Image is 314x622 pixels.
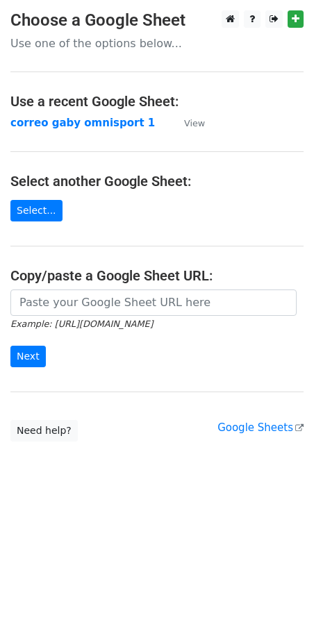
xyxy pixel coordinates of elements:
small: View [184,118,205,128]
a: Need help? [10,420,78,442]
input: Paste your Google Sheet URL here [10,289,297,316]
h3: Choose a Google Sheet [10,10,304,31]
h4: Use a recent Google Sheet: [10,93,304,110]
p: Use one of the options below... [10,36,304,51]
a: Select... [10,200,63,221]
a: Google Sheets [217,421,304,434]
h4: Copy/paste a Google Sheet URL: [10,267,304,284]
input: Next [10,346,46,367]
h4: Select another Google Sheet: [10,173,304,190]
small: Example: [URL][DOMAIN_NAME] [10,319,153,329]
a: View [170,117,205,129]
a: correo gaby omnisport 1 [10,117,155,129]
